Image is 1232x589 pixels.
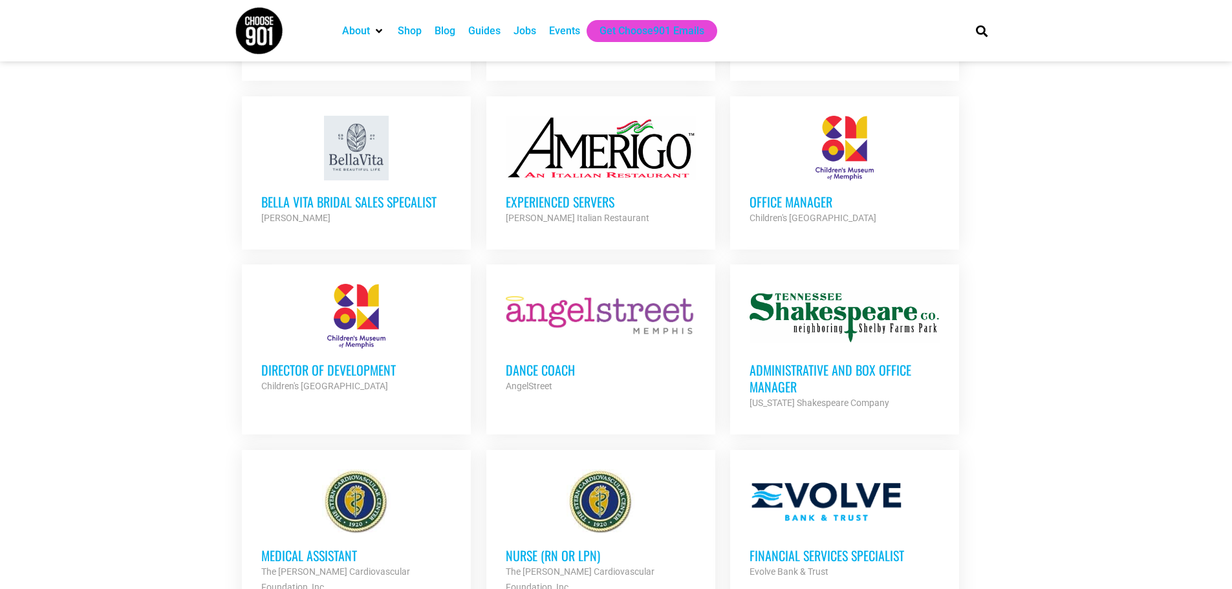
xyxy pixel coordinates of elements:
a: About [342,23,370,39]
strong: [PERSON_NAME] Italian Restaurant [506,213,649,223]
nav: Main nav [336,20,954,42]
h3: Dance Coach [506,361,696,378]
a: Bella Vita Bridal Sales Specalist [PERSON_NAME] [242,96,471,245]
div: About [336,20,391,42]
a: Administrative and Box Office Manager [US_STATE] Shakespeare Company [730,264,959,430]
h3: Bella Vita Bridal Sales Specalist [261,193,451,210]
h3: Medical Assistant [261,547,451,564]
strong: AngelStreet [506,381,552,391]
a: Office Manager Children's [GEOGRAPHIC_DATA] [730,96,959,245]
a: Experienced Servers [PERSON_NAME] Italian Restaurant [486,96,715,245]
strong: Children's [GEOGRAPHIC_DATA] [261,381,388,391]
a: Guides [468,23,501,39]
h3: Financial Services Specialist [750,547,940,564]
a: Director of Development Children's [GEOGRAPHIC_DATA] [242,264,471,413]
h3: Nurse (RN or LPN) [506,547,696,564]
h3: Experienced Servers [506,193,696,210]
a: Blog [435,23,455,39]
strong: Evolve Bank & Trust [750,566,828,577]
strong: Children's [GEOGRAPHIC_DATA] [750,213,876,223]
strong: [US_STATE] Shakespeare Company [750,398,889,408]
h3: Director of Development [261,361,451,378]
a: Get Choose901 Emails [600,23,704,39]
h3: Administrative and Box Office Manager [750,361,940,395]
strong: [PERSON_NAME] [261,213,330,223]
a: Events [549,23,580,39]
h3: Office Manager [750,193,940,210]
a: Jobs [513,23,536,39]
div: Search [971,20,992,41]
a: Dance Coach AngelStreet [486,264,715,413]
a: Shop [398,23,422,39]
